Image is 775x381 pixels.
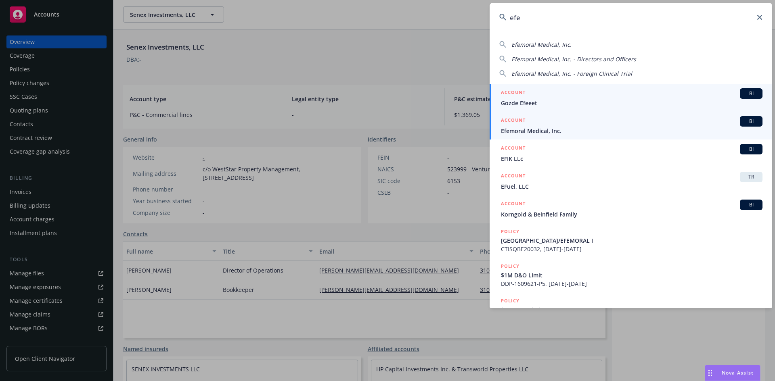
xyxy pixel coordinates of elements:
[501,245,762,253] span: CTISQBE20032, [DATE]-[DATE]
[501,200,526,209] h5: ACCOUNT
[501,88,526,98] h5: ACCOUNT
[511,70,632,77] span: Efemoral Medical, Inc. - Foreign Clinical Trial
[490,223,772,258] a: POLICY[GEOGRAPHIC_DATA]/EFEMORAL ICTISQBE20032, [DATE]-[DATE]
[501,127,762,135] span: Efemoral Medical, Inc.
[490,112,772,139] a: ACCOUNTBIEfemoral Medical, Inc.
[501,236,762,245] span: [GEOGRAPHIC_DATA]/EFEMORAL I
[743,201,759,208] span: BI
[511,41,572,48] span: Efemoral Medical, Inc.
[490,195,772,223] a: ACCOUNTBIKorngold & Beinfield Family
[501,262,519,270] h5: POLICY
[705,365,715,381] div: Drag to move
[501,271,762,279] span: $1M D&O Limit
[501,172,526,181] h5: ACCOUNT
[501,144,526,154] h5: ACCOUNT
[490,292,772,327] a: POLICY$1M D&O Limit
[501,154,762,163] span: EFIK LLc
[490,258,772,292] a: POLICY$1M D&O LimitDDP-1609621-P5, [DATE]-[DATE]
[743,146,759,153] span: BI
[501,227,519,235] h5: POLICY
[743,90,759,97] span: BI
[501,116,526,126] h5: ACCOUNT
[501,279,762,288] span: DDP-1609621-P5, [DATE]-[DATE]
[490,167,772,195] a: ACCOUNTTREFuel, LLC
[501,210,762,219] span: Korngold & Beinfield Family
[490,3,772,32] input: Search...
[501,182,762,191] span: EFuel, LLC
[501,297,519,305] h5: POLICY
[705,365,760,381] button: Nova Assist
[722,369,754,376] span: Nova Assist
[743,118,759,125] span: BI
[490,139,772,167] a: ACCOUNTBIEFIK LLc
[511,55,636,63] span: Efemoral Medical, Inc. - Directors and Officers
[490,84,772,112] a: ACCOUNTBIGozde Efeeet
[501,306,762,314] span: $1M D&O Limit
[501,99,762,107] span: Gozde Efeeet
[743,173,759,181] span: TR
